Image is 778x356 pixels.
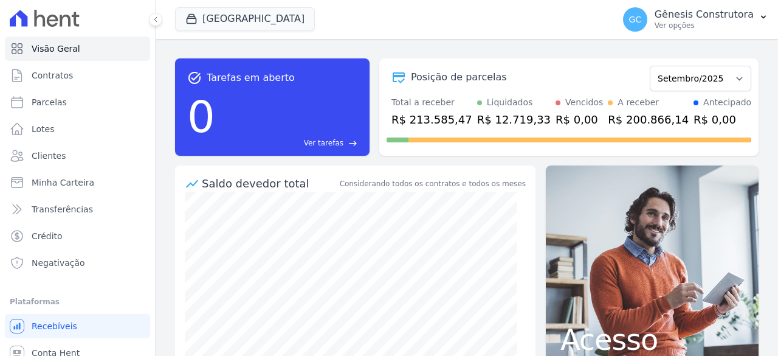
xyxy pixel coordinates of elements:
div: 0 [187,85,215,148]
span: Lotes [32,123,55,135]
span: Acesso [560,325,744,354]
a: Visão Geral [5,37,150,61]
span: Parcelas [32,96,67,108]
div: A receber [618,96,659,109]
div: Antecipado [703,96,751,109]
div: R$ 0,00 [694,111,751,128]
span: Clientes [32,150,66,162]
a: Recebíveis [5,314,150,338]
div: Plataformas [10,295,145,309]
div: Considerando todos os contratos e todos os meses [340,178,526,189]
a: Transferências [5,197,150,222]
span: task_alt [187,71,202,85]
a: Lotes [5,117,150,141]
a: Ver tarefas east [220,138,357,148]
a: Clientes [5,144,150,168]
span: Ver tarefas [304,138,343,148]
span: Recebíveis [32,320,77,332]
button: GC Gênesis Construtora Ver opções [613,2,778,37]
span: Negativação [32,257,85,269]
span: Minha Carteira [32,176,94,189]
span: east [348,139,357,148]
span: Transferências [32,203,93,215]
div: Vencidos [565,96,603,109]
div: R$ 213.585,47 [391,111,472,128]
div: R$ 0,00 [556,111,603,128]
button: [GEOGRAPHIC_DATA] [175,7,315,30]
a: Parcelas [5,90,150,114]
span: GC [628,15,641,24]
div: Saldo devedor total [202,175,337,192]
div: Posição de parcelas [411,70,507,85]
p: Gênesis Construtora [655,9,754,21]
div: Total a receber [391,96,472,109]
div: Liquidados [487,96,533,109]
span: Tarefas em aberto [207,71,295,85]
a: Negativação [5,251,150,275]
span: Crédito [32,230,63,242]
span: Visão Geral [32,43,80,55]
div: R$ 12.719,33 [477,111,551,128]
p: Ver opções [655,21,754,30]
span: Contratos [32,69,73,82]
a: Crédito [5,224,150,248]
div: R$ 200.866,14 [608,111,689,128]
a: Contratos [5,63,150,88]
a: Minha Carteira [5,170,150,195]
